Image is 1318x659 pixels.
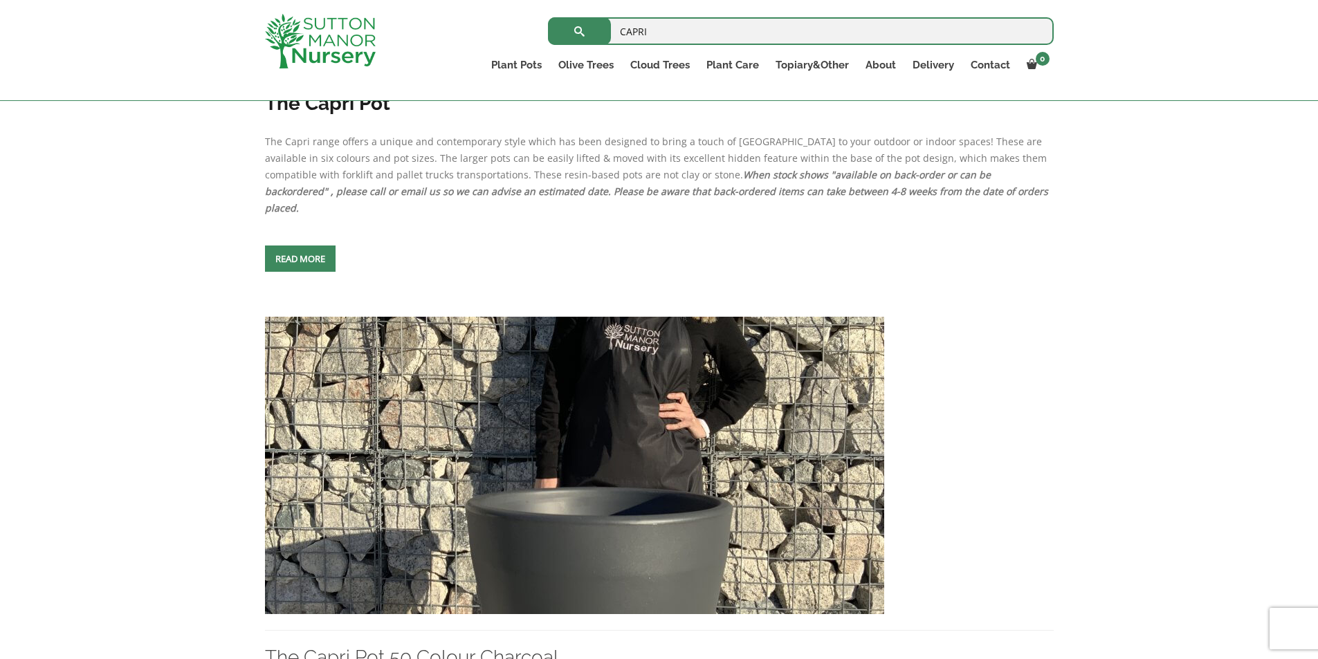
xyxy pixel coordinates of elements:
[265,317,884,614] img: The Capri Pot 50 Colour Charcoal - IMG 8332
[265,458,884,471] a: The Capri Pot 50 Colour Charcoal
[857,55,904,75] a: About
[904,55,962,75] a: Delivery
[962,55,1018,75] a: Contact
[550,55,622,75] a: Olive Trees
[265,168,1048,214] em: When stock shows "available on back-order or can be backordered" , please call or email us so we ...
[265,92,390,115] strong: The Capri Pot
[1018,55,1054,75] a: 0
[483,55,550,75] a: Plant Pots
[622,55,698,75] a: Cloud Trees
[265,45,1054,216] div: The Capri range offers a unique and contemporary style which has been designed to bring a touch o...
[265,245,336,272] a: Read more
[265,14,376,68] img: logo
[767,55,857,75] a: Topiary&Other
[698,55,767,75] a: Plant Care
[548,17,1054,45] input: Search...
[1036,52,1050,66] span: 0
